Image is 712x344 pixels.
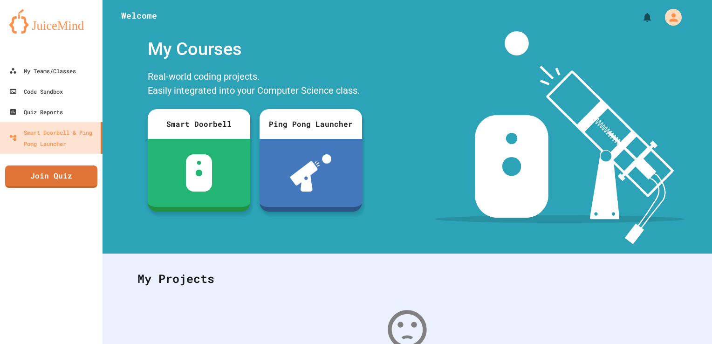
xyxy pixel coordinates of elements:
div: My Account [655,7,684,28]
img: logo-orange.svg [9,9,93,34]
img: sdb-white.svg [186,154,212,192]
a: Join Quiz [5,165,97,188]
div: My Projects [128,261,686,297]
img: ppl-with-ball.png [290,154,332,192]
div: Smart Doorbell & Ping Pong Launcher [9,127,97,149]
div: Real-world coding projects. Easily integrated into your Computer Science class. [143,67,367,102]
div: My Courses [143,31,367,67]
iframe: chat widget [635,266,703,306]
div: My Teams/Classes [9,65,76,76]
iframe: chat widget [673,307,703,335]
img: banner-image-my-projects.png [435,31,685,244]
div: My Notifications [624,9,655,25]
div: Code Sandbox [9,86,63,97]
div: Ping Pong Launcher [260,109,362,139]
div: Quiz Reports [9,106,63,117]
div: Smart Doorbell [148,109,250,139]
